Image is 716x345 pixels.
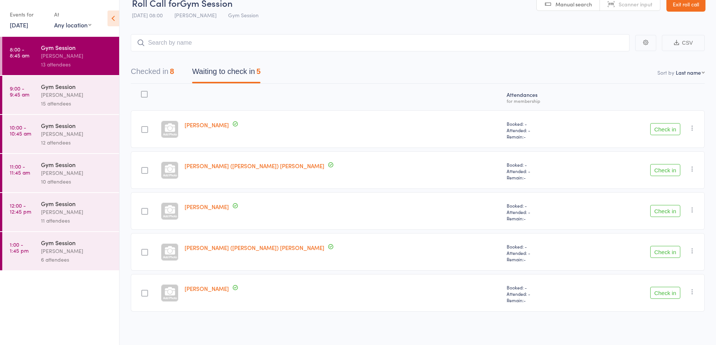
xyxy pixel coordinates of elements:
div: [PERSON_NAME] [41,169,113,177]
time: 1:00 - 1:45 pm [10,241,29,253]
input: Search by name [131,34,630,51]
span: Attended: - [507,127,582,133]
span: Attended: - [507,250,582,256]
span: [PERSON_NAME] [174,11,216,19]
a: [PERSON_NAME] [185,203,229,211]
div: for membership [507,98,582,103]
span: Booked: - [507,121,582,127]
time: 10:00 - 10:45 am [10,124,31,136]
div: Gym Session [41,82,113,90]
span: Remain: [507,133,582,140]
button: Check in [650,164,680,176]
a: 8:00 -8:45 amGym Session[PERSON_NAME]13 attendees [2,37,119,75]
span: Remain: [507,256,582,262]
span: Attended: - [507,209,582,215]
div: [PERSON_NAME] [41,90,113,99]
span: Gym Session [228,11,259,19]
div: Any location [54,21,91,29]
button: Check in [650,123,680,135]
a: 9:00 -9:45 amGym Session[PERSON_NAME]15 attendees [2,76,119,114]
a: 11:00 -11:45 amGym Session[PERSON_NAME]10 attendees [2,154,119,192]
span: - [524,174,526,181]
button: Check in [650,287,680,299]
div: Gym Session [41,160,113,169]
div: 13 attendees [41,60,113,69]
span: - [524,133,526,140]
div: 15 attendees [41,99,113,108]
span: - [524,215,526,221]
div: [PERSON_NAME] [41,247,113,255]
a: 1:00 -1:45 pmGym Session[PERSON_NAME]6 attendees [2,232,119,270]
div: 10 attendees [41,177,113,186]
button: Check in [650,246,680,258]
span: Remain: [507,297,582,303]
span: Manual search [556,0,592,8]
div: [PERSON_NAME] [41,130,113,138]
a: [DATE] [10,21,28,29]
div: Gym Session [41,43,113,51]
span: Booked: - [507,243,582,250]
div: Last name [676,69,701,76]
time: 9:00 - 9:45 am [10,85,29,97]
div: [PERSON_NAME] [41,208,113,216]
span: Attended: - [507,168,582,174]
div: At [54,8,91,21]
span: Attended: - [507,291,582,297]
a: [PERSON_NAME] [185,285,229,292]
div: Gym Session [41,121,113,130]
time: 11:00 - 11:45 am [10,163,30,175]
div: 8 [170,67,174,75]
div: 12 attendees [41,138,113,147]
button: Waiting to check in5 [192,63,260,83]
div: Events for [10,8,47,21]
span: Booked: - [507,284,582,291]
span: - [524,297,526,303]
label: Sort by [657,69,674,76]
div: Atten­dances [504,87,585,107]
button: Checked in8 [131,63,174,83]
span: Booked: - [507,202,582,209]
span: Booked: - [507,161,582,168]
a: [PERSON_NAME] ([PERSON_NAME]) [PERSON_NAME] [185,162,324,170]
span: Remain: [507,215,582,221]
time: 12:00 - 12:45 pm [10,202,31,214]
a: [PERSON_NAME] [185,121,229,129]
span: Remain: [507,174,582,181]
a: [PERSON_NAME] ([PERSON_NAME]) [PERSON_NAME] [185,244,324,252]
span: [DATE] 08:00 [132,11,163,19]
span: - [524,256,526,262]
time: 8:00 - 8:45 am [10,46,29,58]
div: 11 attendees [41,216,113,225]
span: Scanner input [619,0,652,8]
button: CSV [662,35,705,51]
a: 12:00 -12:45 pmGym Session[PERSON_NAME]11 attendees [2,193,119,231]
div: [PERSON_NAME] [41,51,113,60]
div: 6 attendees [41,255,113,264]
button: Check in [650,205,680,217]
div: Gym Session [41,238,113,247]
a: 10:00 -10:45 amGym Session[PERSON_NAME]12 attendees [2,115,119,153]
div: Gym Session [41,199,113,208]
div: 5 [256,67,260,75]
